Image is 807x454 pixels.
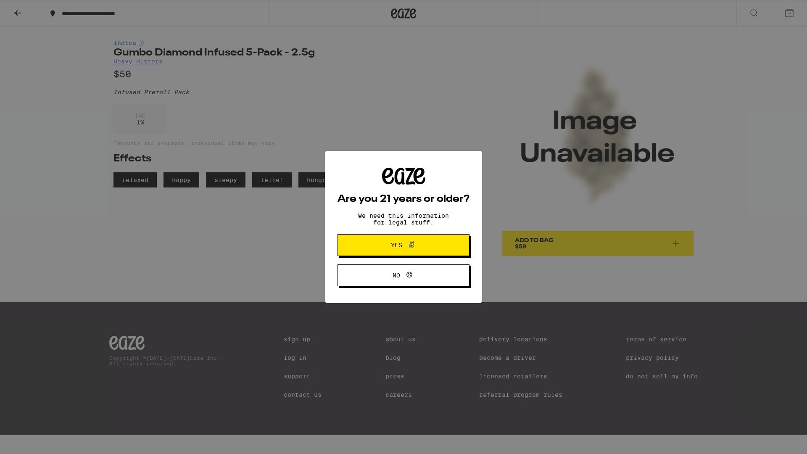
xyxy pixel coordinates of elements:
button: Yes [338,234,469,256]
p: We need this information for legal stuff. [351,212,456,226]
span: No [393,272,400,278]
button: No [338,264,469,286]
iframe: Opens a widget where you can find more information [754,429,799,450]
span: Yes [391,242,402,248]
h2: Are you 21 years or older? [338,194,469,204]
